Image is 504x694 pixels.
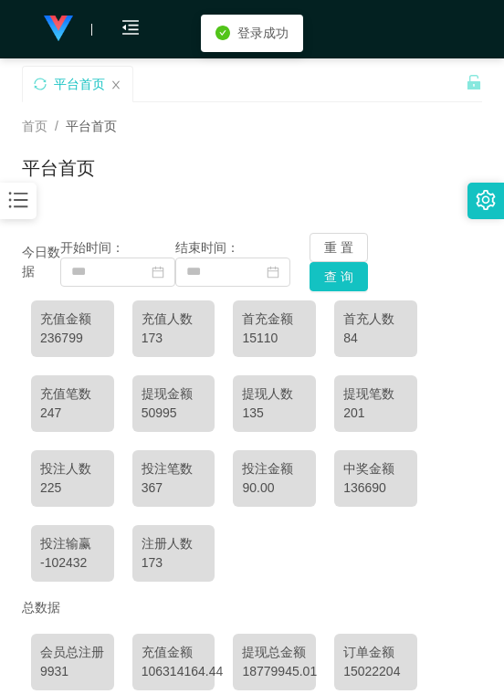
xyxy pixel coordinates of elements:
[142,553,206,573] div: 173
[242,643,307,662] div: 提现总金额
[242,404,307,423] div: 135
[175,240,239,255] span: 结束时间：
[66,119,117,133] span: 平台首页
[343,310,408,329] div: 首充人数
[142,404,206,423] div: 50995
[310,233,368,262] button: 重 置
[242,329,307,348] div: 15110
[100,1,162,59] i: 图标: menu-fold
[40,459,105,478] div: 投注人数
[142,329,206,348] div: 173
[60,240,124,255] span: 开始时间：
[6,188,30,212] i: 图标: bars
[142,310,206,329] div: 充值人数
[142,459,206,478] div: 投注笔数
[242,662,307,681] div: 18779945.01
[40,310,105,329] div: 充值金额
[237,26,289,40] span: 登录成功
[55,119,58,133] span: /
[343,404,408,423] div: 201
[242,459,307,478] div: 投注金额
[40,553,105,573] div: -102432
[142,478,206,498] div: 367
[215,26,230,40] i: icon: check-circle
[343,329,408,348] div: 84
[44,16,73,41] img: logo.9652507e.png
[466,74,482,90] i: 图标: unlock
[40,384,105,404] div: 充值笔数
[22,154,95,182] h1: 平台首页
[242,478,307,498] div: 90.00
[40,329,105,348] div: 236799
[476,190,496,210] i: 图标: setting
[343,459,408,478] div: 中奖金额
[22,119,47,133] span: 首页
[34,78,47,90] i: 图标: sync
[142,534,206,553] div: 注册人数
[22,591,482,625] div: 总数据
[343,643,408,662] div: 订单金额
[142,662,206,681] div: 106314164.44
[142,384,206,404] div: 提现金额
[40,478,105,498] div: 225
[142,643,206,662] div: 充值金额
[343,478,408,498] div: 136690
[54,67,105,101] div: 平台首页
[343,384,408,404] div: 提现笔数
[40,662,105,681] div: 9931
[242,384,307,404] div: 提现人数
[343,662,408,681] div: 15022204
[40,404,105,423] div: 247
[110,79,121,90] i: 图标: close
[40,643,105,662] div: 会员总注册
[267,266,279,279] i: 图标: calendar
[152,266,164,279] i: 图标: calendar
[242,310,307,329] div: 首充金额
[40,534,105,553] div: 投注输赢
[22,243,60,281] div: 今日数据
[310,262,368,291] button: 查 询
